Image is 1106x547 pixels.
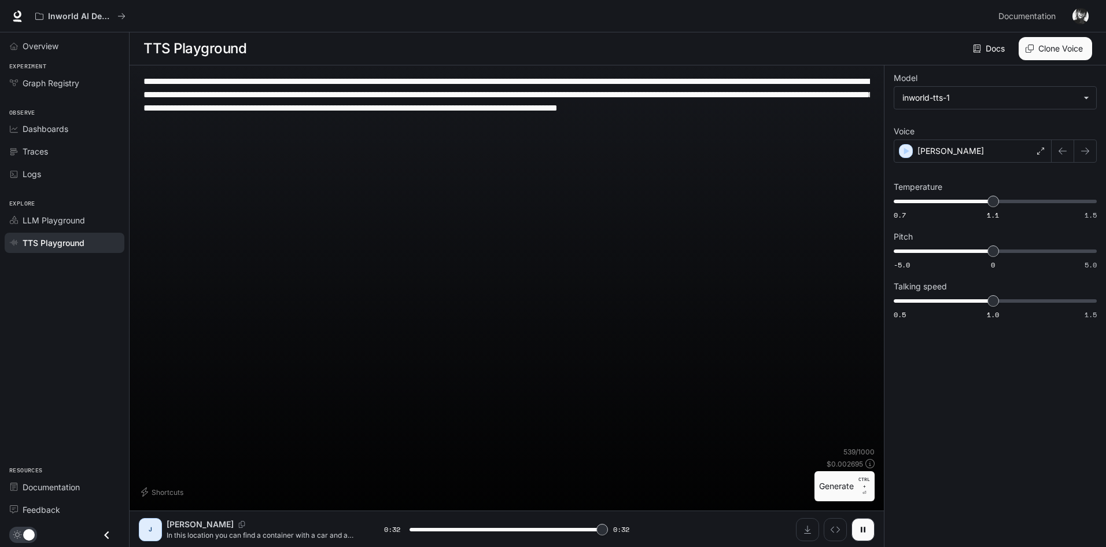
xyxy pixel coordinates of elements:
h1: TTS Playground [143,37,246,60]
p: In this location you can find a container with a car and a text log inside by reading the text lo... [167,530,356,540]
a: Dashboards [5,119,124,139]
span: 0:32 [384,524,400,535]
span: Dashboards [23,123,68,135]
span: Dark mode toggle [23,528,35,541]
div: J [141,520,160,539]
span: 1.5 [1085,210,1097,220]
a: Documentation [5,477,124,497]
p: Pitch [894,233,913,241]
a: Feedback [5,500,124,520]
span: Overview [23,40,58,52]
a: Logs [5,164,124,184]
a: Documentation [994,5,1064,28]
button: Inspect [824,518,847,541]
span: TTS Playground [23,237,84,249]
a: Traces [5,141,124,161]
button: Copy Voice ID [234,521,250,528]
span: 0:32 [613,524,629,535]
span: -5.0 [894,260,910,270]
button: User avatar [1069,5,1092,28]
p: ⏎ [858,476,870,497]
a: Graph Registry [5,73,124,93]
p: Voice [894,127,915,135]
span: Documentation [23,481,80,493]
span: 0 [991,260,995,270]
span: 1.0 [987,310,999,320]
a: Docs [971,37,1009,60]
a: Overview [5,36,124,56]
span: Logs [23,168,41,180]
p: $ 0.002695 [827,459,863,469]
span: 0.7 [894,210,906,220]
div: inworld-tts-1 [894,87,1096,109]
a: TTS Playground [5,233,124,253]
button: Clone Voice [1019,37,1092,60]
div: inworld-tts-1 [902,92,1078,104]
p: [PERSON_NAME] [167,519,234,530]
p: 539 / 1000 [843,447,875,457]
span: 1.1 [987,210,999,220]
img: User avatar [1072,8,1089,24]
p: Talking speed [894,282,947,291]
span: 0.5 [894,310,906,320]
span: Feedback [23,504,60,516]
span: Graph Registry [23,77,79,89]
p: Model [894,74,917,82]
a: LLM Playground [5,210,124,230]
button: Close drawer [94,523,120,547]
span: Documentation [998,9,1056,24]
p: Temperature [894,183,942,191]
button: GenerateCTRL +⏎ [814,471,875,501]
span: 5.0 [1085,260,1097,270]
p: CTRL + [858,476,870,490]
p: [PERSON_NAME] [917,145,984,157]
span: 1.5 [1085,310,1097,320]
p: Inworld AI Demos [48,12,113,21]
button: All workspaces [30,5,131,28]
span: LLM Playground [23,214,85,226]
span: Traces [23,145,48,157]
button: Download audio [796,518,819,541]
button: Shortcuts [139,483,188,501]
